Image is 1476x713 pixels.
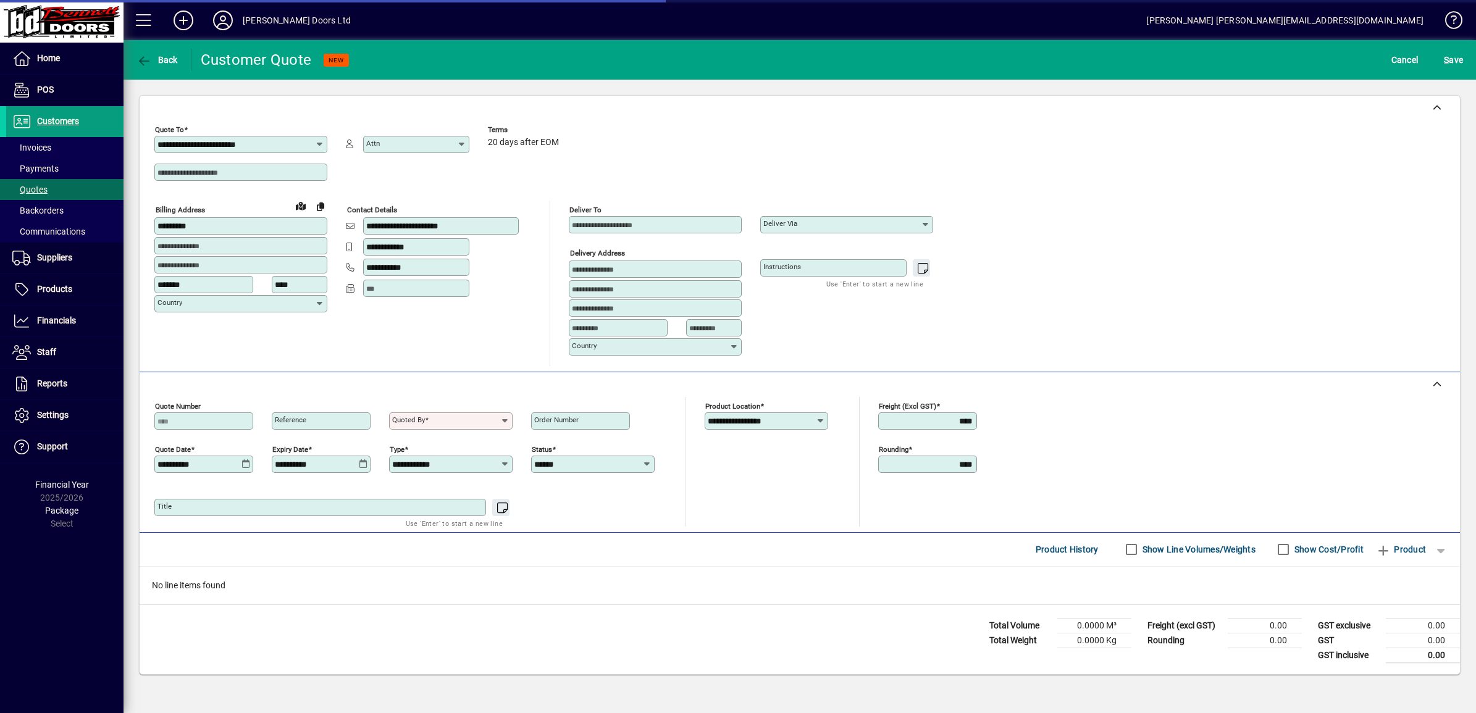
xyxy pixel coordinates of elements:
[1441,49,1466,71] button: Save
[705,401,760,410] mat-label: Product location
[826,277,923,291] mat-hint: Use 'Enter' to start a new line
[572,341,597,350] mat-label: Country
[133,49,181,71] button: Back
[311,196,330,216] button: Copy to Delivery address
[12,143,51,152] span: Invoices
[155,401,201,410] mat-label: Quote number
[1141,618,1228,633] td: Freight (excl GST)
[157,298,182,307] mat-label: Country
[763,262,801,271] mat-label: Instructions
[157,502,172,511] mat-label: Title
[6,221,124,242] a: Communications
[983,618,1057,633] td: Total Volume
[37,347,56,357] span: Staff
[203,9,243,31] button: Profile
[6,43,124,74] a: Home
[37,441,68,451] span: Support
[569,206,602,214] mat-label: Deliver To
[879,401,936,410] mat-label: Freight (excl GST)
[534,415,579,424] mat-label: Order number
[488,126,562,134] span: Terms
[12,206,64,215] span: Backorders
[201,50,312,70] div: Customer Quote
[12,227,85,236] span: Communications
[37,116,79,126] span: Customers
[155,444,191,453] mat-label: Quote date
[291,196,311,215] a: View on map
[37,378,67,388] span: Reports
[329,56,344,64] span: NEW
[1386,648,1460,663] td: 0.00
[1228,618,1302,633] td: 0.00
[37,410,69,420] span: Settings
[37,85,54,94] span: POS
[1036,540,1099,559] span: Product History
[45,506,78,515] span: Package
[1312,633,1386,648] td: GST
[1391,50,1419,70] span: Cancel
[12,164,59,173] span: Payments
[1436,2,1461,43] a: Knowledge Base
[983,633,1057,648] td: Total Weight
[164,9,203,31] button: Add
[1057,633,1131,648] td: 0.0000 Kg
[390,444,405,453] mat-label: Type
[1031,538,1104,561] button: Product History
[1386,633,1460,648] td: 0.00
[1228,633,1302,648] td: 0.00
[406,516,503,530] mat-hint: Use 'Enter' to start a new line
[275,415,306,424] mat-label: Reference
[272,444,308,453] mat-label: Expiry date
[6,369,124,399] a: Reports
[6,274,124,305] a: Products
[6,137,124,158] a: Invoices
[37,53,60,63] span: Home
[366,139,380,148] mat-label: Attn
[1057,618,1131,633] td: 0.0000 M³
[12,185,48,194] span: Quotes
[763,219,797,228] mat-label: Deliver via
[124,49,191,71] app-page-header-button: Back
[1388,49,1422,71] button: Cancel
[1312,618,1386,633] td: GST exclusive
[37,252,72,262] span: Suppliers
[392,415,425,424] mat-label: Quoted by
[155,125,184,134] mat-label: Quote To
[1444,55,1449,65] span: S
[1444,50,1463,70] span: ave
[1386,618,1460,633] td: 0.00
[488,138,559,148] span: 20 days after EOM
[879,444,908,453] mat-label: Rounding
[6,158,124,179] a: Payments
[1312,648,1386,663] td: GST inclusive
[140,567,1460,604] div: No line items found
[1376,540,1426,559] span: Product
[37,284,72,294] span: Products
[6,179,124,200] a: Quotes
[35,480,89,490] span: Financial Year
[6,400,124,431] a: Settings
[136,55,178,65] span: Back
[1140,543,1256,556] label: Show Line Volumes/Weights
[1370,538,1432,561] button: Product
[243,10,351,30] div: [PERSON_NAME] Doors Ltd
[1146,10,1424,30] div: [PERSON_NAME] [PERSON_NAME][EMAIL_ADDRESS][DOMAIN_NAME]
[6,337,124,368] a: Staff
[6,306,124,336] a: Financials
[6,75,124,106] a: POS
[6,243,124,273] a: Suppliers
[1141,633,1228,648] td: Rounding
[37,315,76,325] span: Financials
[1292,543,1364,556] label: Show Cost/Profit
[6,200,124,221] a: Backorders
[6,432,124,462] a: Support
[532,444,552,453] mat-label: Status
